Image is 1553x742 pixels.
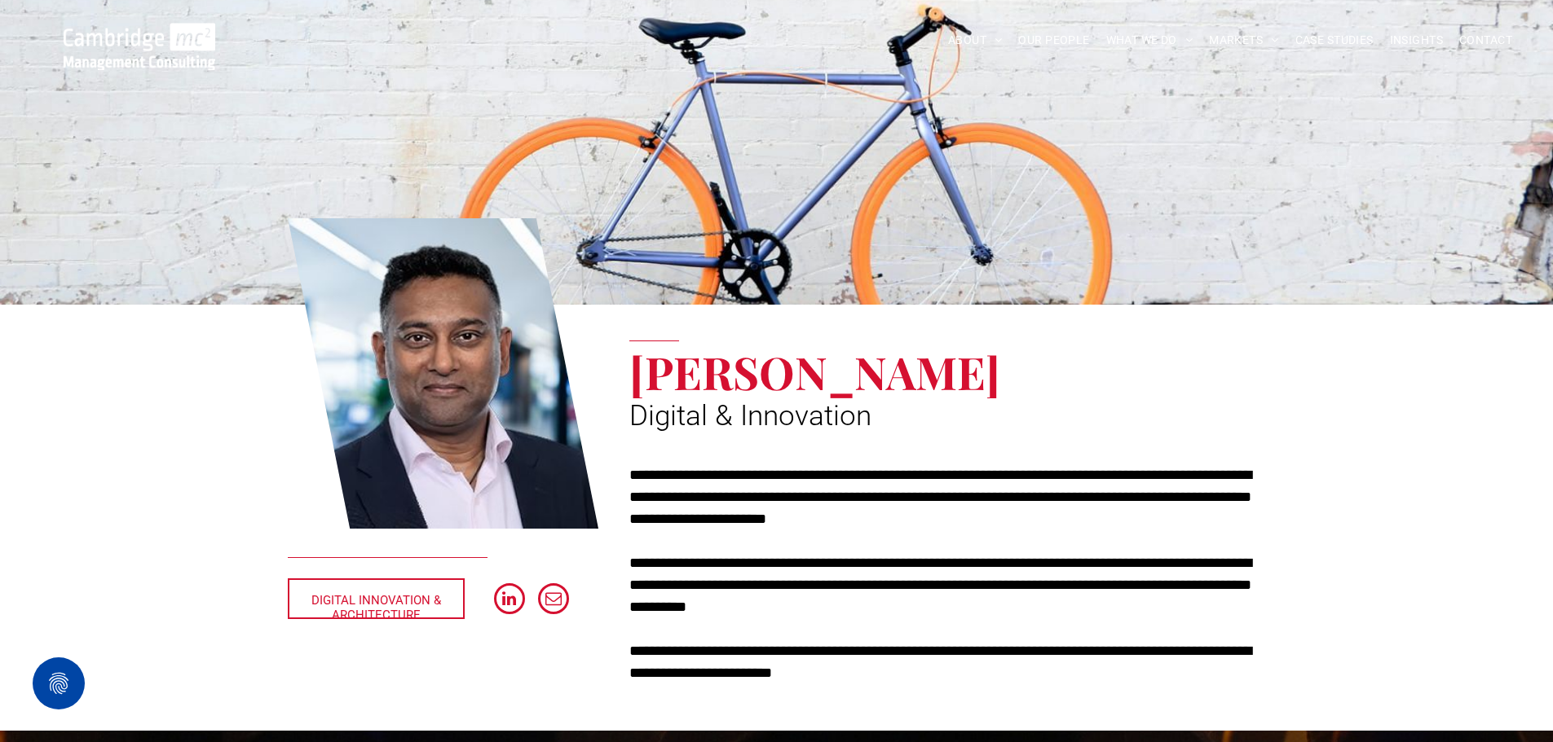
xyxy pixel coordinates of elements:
[940,28,1011,53] a: ABOUT
[288,578,465,619] a: DIGITAL INNOVATION & ARCHITECTURE
[1098,28,1202,53] a: WHAT WE DO
[494,583,525,618] a: linkedin
[629,341,1000,402] span: [PERSON_NAME]
[288,216,599,532] a: Rachi Weerasinghe | Digital & Innovation | Cambridge Management Consulting
[64,23,215,70] img: Go to Homepage
[1010,28,1097,53] a: OUR PEOPLE
[1287,28,1382,53] a: CASE STUDIES
[538,583,569,618] a: email
[64,25,215,42] a: Your Business Transformed | Cambridge Management Consulting
[1201,28,1286,53] a: MARKETS
[1382,28,1451,53] a: INSIGHTS
[1451,28,1520,53] a: CONTACT
[291,580,461,635] span: DIGITAL INNOVATION & ARCHITECTURE
[629,399,871,432] span: Digital & Innovation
